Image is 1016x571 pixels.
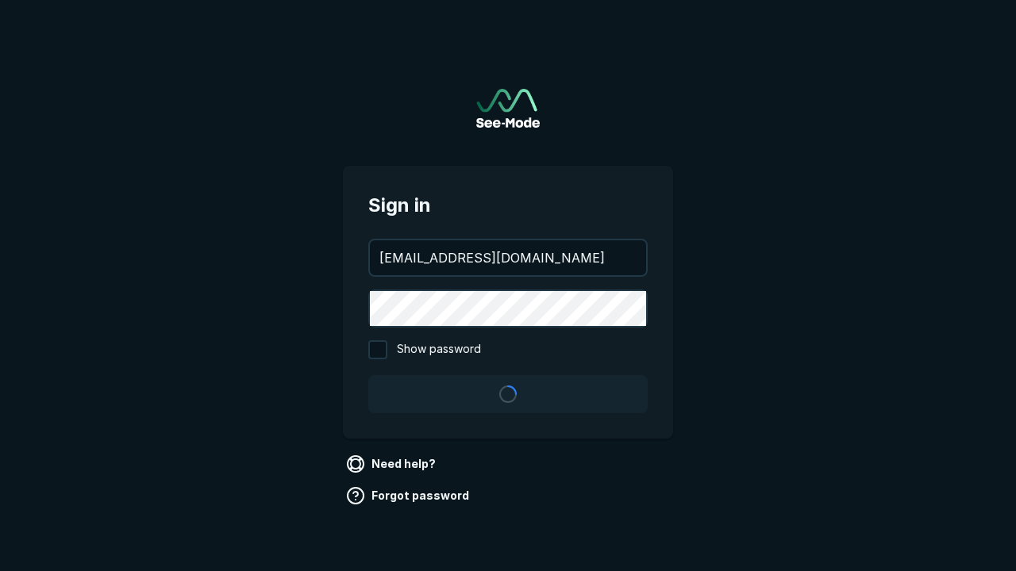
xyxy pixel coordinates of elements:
a: Need help? [343,451,442,477]
a: Forgot password [343,483,475,508]
input: your@email.com [370,240,646,275]
span: Sign in [368,191,648,220]
span: Show password [397,340,481,359]
img: See-Mode Logo [476,89,540,128]
a: Go to sign in [476,89,540,128]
